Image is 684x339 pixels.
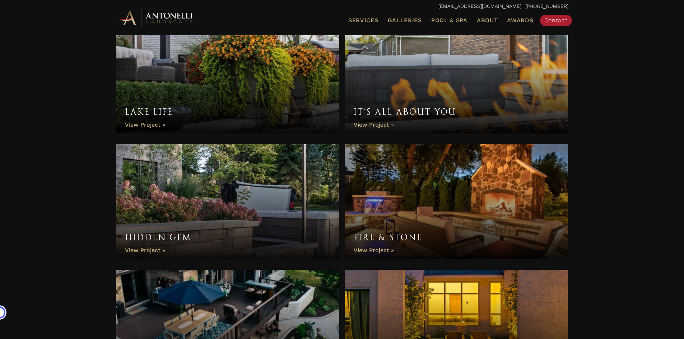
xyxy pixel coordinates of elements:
[477,18,498,23] span: About
[507,17,533,24] span: Awards
[504,16,536,25] a: Awards
[431,17,467,24] span: Pool & Spa
[348,18,378,23] span: Services
[474,16,501,25] a: About
[385,16,425,25] a: Galleries
[388,17,422,24] span: Galleries
[428,16,470,25] a: Pool & Spa
[345,16,381,25] a: Services
[116,8,195,28] img: Antonelli Horizontal Logo
[116,2,568,11] p: | [PHONE_NUMBER]
[540,15,572,26] a: Contact
[544,17,568,24] span: Contact
[438,3,521,9] a: [EMAIL_ADDRESS][DOMAIN_NAME]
